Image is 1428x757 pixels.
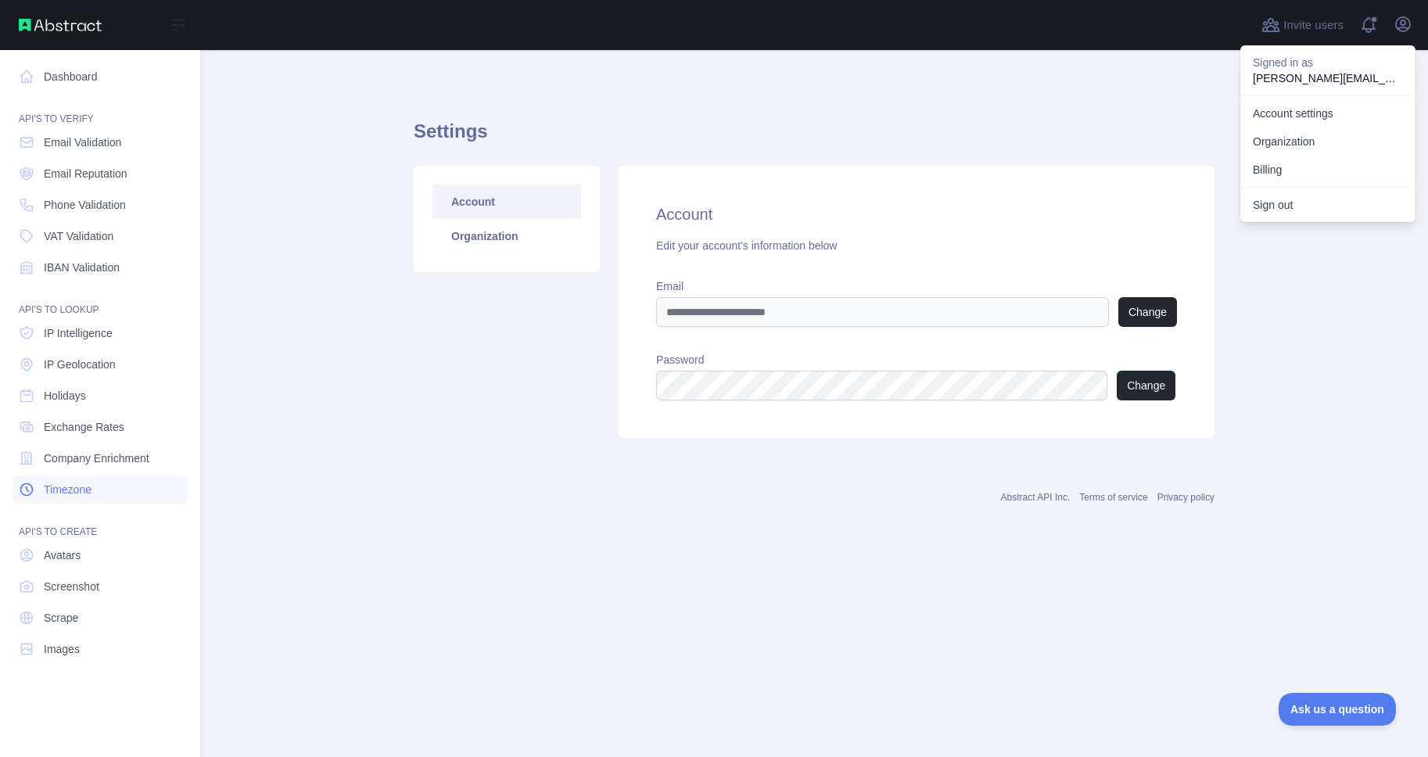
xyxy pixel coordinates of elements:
span: Timezone [44,482,91,497]
div: Edit your account's information below [656,238,1177,253]
a: Organization [1240,127,1415,156]
span: Invite users [1283,16,1344,34]
span: Phone Validation [44,197,126,213]
label: Email [656,278,1177,294]
span: Images [44,641,80,657]
span: Screenshot [44,579,99,594]
span: IP Geolocation [44,357,116,372]
a: Company Enrichment [13,444,188,472]
a: Timezone [13,475,188,504]
span: Email Validation [44,135,121,150]
label: Password [656,352,1177,368]
p: [PERSON_NAME][EMAIL_ADDRESS][PERSON_NAME][DOMAIN_NAME] [1253,70,1403,86]
a: Organization [432,219,581,253]
a: Screenshot [13,572,188,601]
a: Holidays [13,382,188,410]
img: Abstract API [19,19,102,31]
button: Sign out [1240,191,1415,219]
a: Terms of service [1079,492,1147,503]
span: Company Enrichment [44,450,149,466]
a: IP Intelligence [13,319,188,347]
span: VAT Validation [44,228,113,244]
div: API'S TO LOOKUP [13,285,188,316]
span: Exchange Rates [44,419,124,435]
button: Billing [1240,156,1415,184]
span: Email Reputation [44,166,127,181]
a: Scrape [13,604,188,632]
a: Images [13,635,188,663]
a: VAT Validation [13,222,188,250]
a: Exchange Rates [13,413,188,441]
button: Change [1118,297,1177,327]
a: Phone Validation [13,191,188,219]
button: Change [1117,371,1175,400]
button: Invite users [1258,13,1347,38]
div: API'S TO VERIFY [13,94,188,125]
span: Scrape [44,610,78,626]
span: Holidays [44,388,86,404]
span: IP Intelligence [44,325,113,341]
span: Avatars [44,547,81,563]
a: Privacy policy [1157,492,1215,503]
span: IBAN Validation [44,260,120,275]
h1: Settings [414,119,1215,156]
a: Email Reputation [13,160,188,188]
iframe: Toggle Customer Support [1279,693,1397,726]
a: Abstract API Inc. [1001,492,1071,503]
p: Signed in as [1253,55,1403,70]
a: Account settings [1240,99,1415,127]
a: Email Validation [13,128,188,156]
a: Account [432,185,581,219]
h2: Account [656,203,1177,225]
a: Dashboard [13,63,188,91]
a: Avatars [13,541,188,569]
a: IP Geolocation [13,350,188,378]
a: IBAN Validation [13,253,188,282]
div: API'S TO CREATE [13,507,188,538]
